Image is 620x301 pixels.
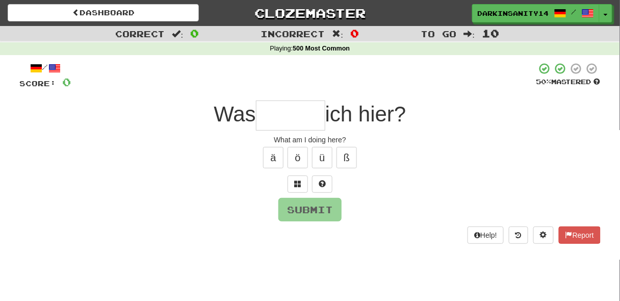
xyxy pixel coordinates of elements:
a: DarkInsanity14 / [472,4,600,22]
span: 0 [62,76,71,88]
button: Round history (alt+y) [509,227,528,244]
div: / [19,62,71,75]
button: ß [337,147,357,168]
button: Single letter hint - you only get 1 per sentence and score half the points! alt+h [312,175,332,193]
span: 0 [350,27,359,39]
button: ü [312,147,332,168]
span: / [572,8,577,15]
button: Switch sentence to multiple choice alt+p [288,175,308,193]
button: ä [263,147,283,168]
span: 10 [482,27,499,39]
span: 50 % [536,78,552,86]
span: Score: [19,79,56,88]
div: What am I doing here? [19,135,601,145]
div: Mastered [536,78,601,87]
button: Report [559,227,601,244]
span: DarkInsanity14 [478,9,549,18]
button: Help! [468,227,504,244]
span: Was [214,102,255,126]
span: : [332,30,344,38]
span: Correct [115,29,165,39]
span: 0 [190,27,199,39]
button: Submit [278,198,342,221]
strong: 500 Most Common [293,45,350,52]
span: ich hier? [325,102,406,126]
span: To go [421,29,457,39]
a: Dashboard [8,4,199,21]
button: ö [288,147,308,168]
span: Incorrect [261,29,325,39]
a: Clozemaster [214,4,405,22]
span: : [172,30,184,38]
span: : [464,30,475,38]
